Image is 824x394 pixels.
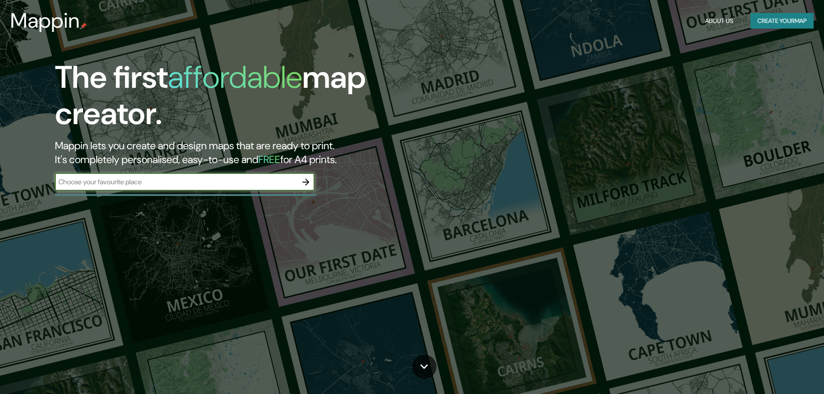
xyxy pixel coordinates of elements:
[80,22,87,29] img: mappin-pin
[55,177,297,187] input: Choose your favourite place
[750,13,814,29] button: Create yourmap
[10,9,80,33] h3: Mappin
[55,59,467,139] h1: The first map creator.
[168,57,302,97] h1: affordable
[258,153,280,166] h5: FREE
[55,139,467,167] h2: Mappin lets you create and design maps that are ready to print. It's completely personalised, eas...
[702,13,737,29] button: About Us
